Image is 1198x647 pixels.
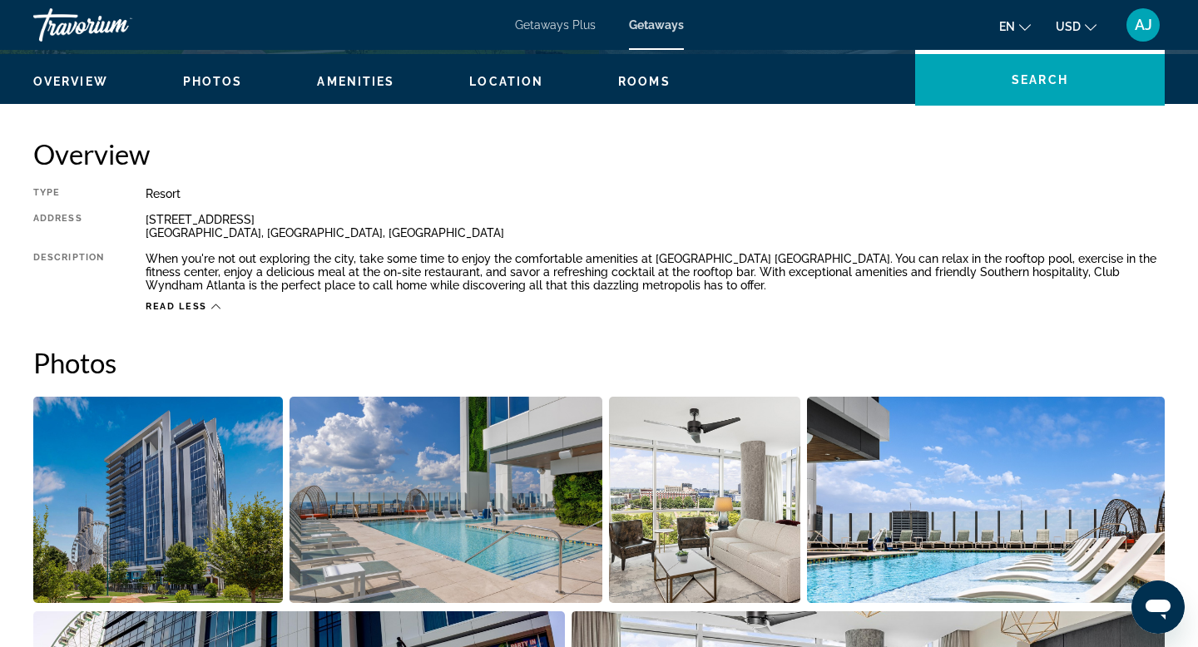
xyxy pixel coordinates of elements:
[1056,20,1081,33] span: USD
[1135,17,1152,33] span: AJ
[1056,14,1097,38] button: Change currency
[999,20,1015,33] span: en
[33,396,283,604] button: Open full-screen image slider
[33,74,108,89] button: Overview
[1131,580,1185,634] iframe: Button to launch messaging window
[33,75,108,88] span: Overview
[1012,73,1068,86] span: Search
[33,252,104,292] div: Description
[1121,7,1165,42] button: User Menu
[469,75,543,88] span: Location
[146,301,207,312] span: Read less
[317,74,394,89] button: Amenities
[146,213,1165,240] div: [STREET_ADDRESS] [GEOGRAPHIC_DATA], [GEOGRAPHIC_DATA], [GEOGRAPHIC_DATA]
[317,75,394,88] span: Amenities
[999,14,1031,38] button: Change language
[146,187,1165,200] div: Resort
[515,18,596,32] a: Getaways Plus
[146,252,1165,292] div: When you're not out exploring the city, take some time to enjoy the comfortable amenities at [GEO...
[183,75,243,88] span: Photos
[915,54,1165,106] button: Search
[629,18,684,32] a: Getaways
[33,346,1165,379] h2: Photos
[33,3,200,47] a: Travorium
[33,137,1165,170] h2: Overview
[183,74,243,89] button: Photos
[618,75,671,88] span: Rooms
[146,300,220,313] button: Read less
[807,396,1165,604] button: Open full-screen image slider
[618,74,671,89] button: Rooms
[469,74,543,89] button: Location
[33,187,104,200] div: Type
[33,213,104,240] div: Address
[290,396,601,604] button: Open full-screen image slider
[609,396,800,604] button: Open full-screen image slider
